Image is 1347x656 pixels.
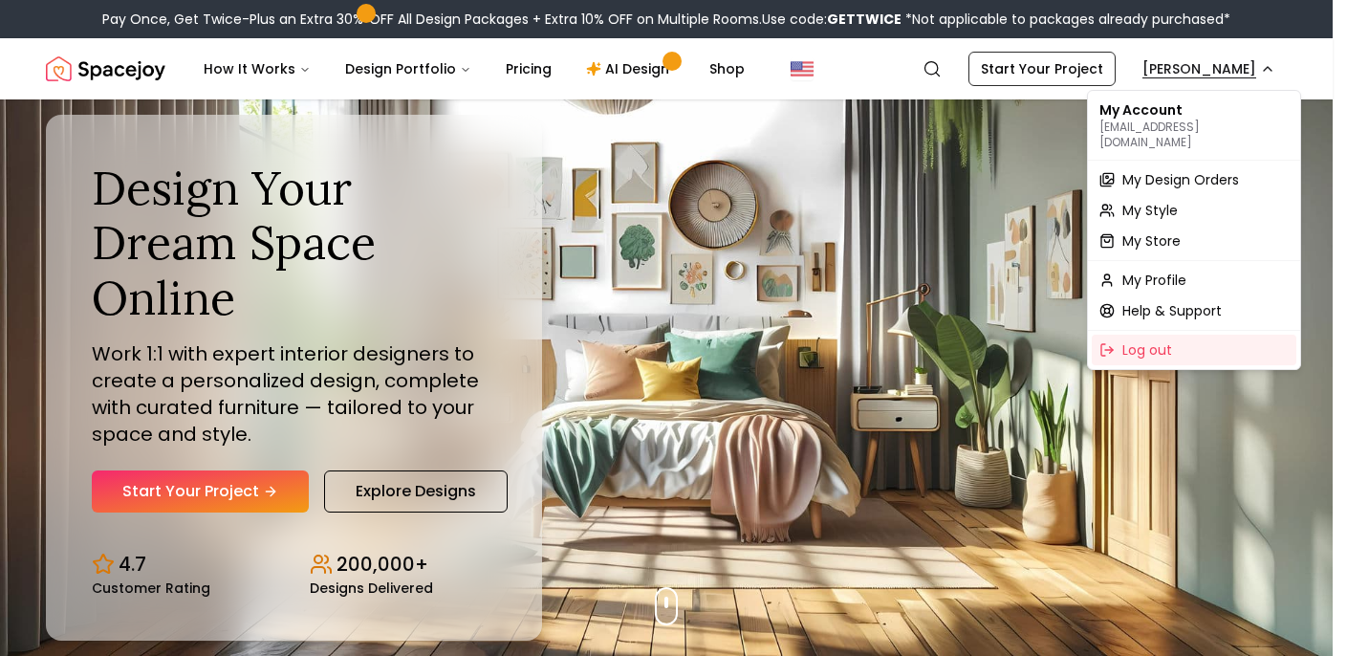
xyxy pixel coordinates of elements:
[1092,295,1296,326] a: Help & Support
[1092,164,1296,195] a: My Design Orders
[1092,195,1296,226] a: My Style
[1087,90,1301,370] div: [PERSON_NAME]
[1122,231,1181,251] span: My Store
[1122,170,1239,189] span: My Design Orders
[1092,226,1296,256] a: My Store
[1092,265,1296,295] a: My Profile
[1122,301,1222,320] span: Help & Support
[1122,201,1178,220] span: My Style
[1099,120,1289,150] p: [EMAIL_ADDRESS][DOMAIN_NAME]
[1122,340,1172,360] span: Log out
[1092,95,1296,156] div: My Account
[1122,271,1186,290] span: My Profile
